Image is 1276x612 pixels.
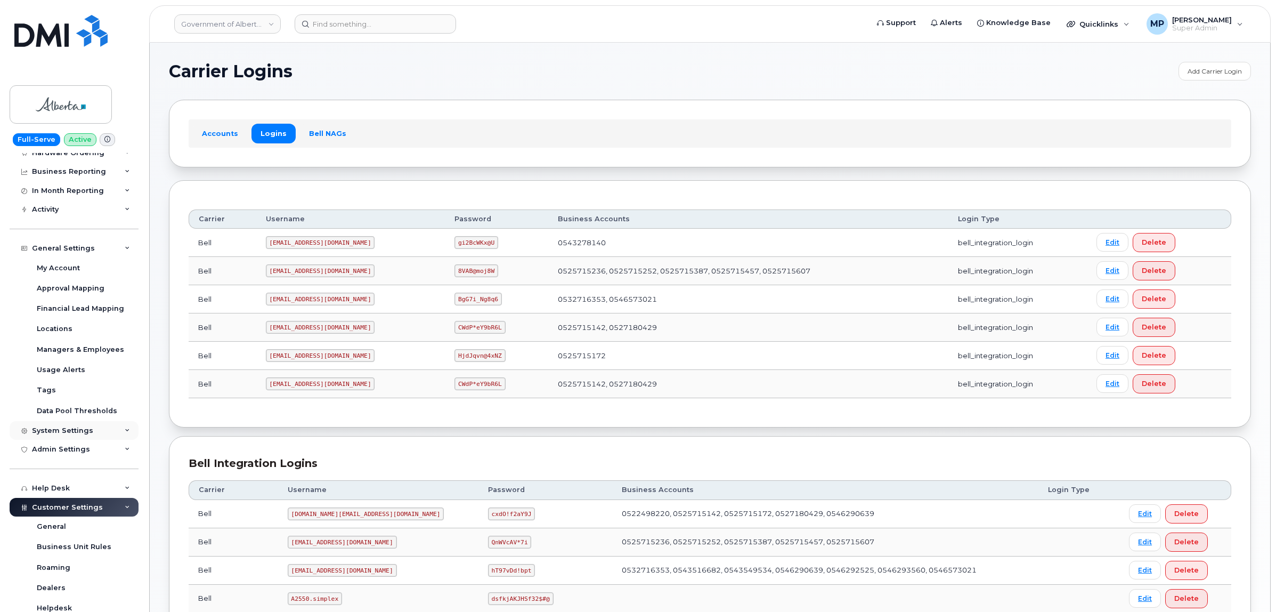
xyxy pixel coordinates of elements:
td: Bell [189,557,278,585]
td: 0543278140 [548,229,948,257]
button: Delete [1165,589,1208,608]
button: Delete [1133,233,1175,252]
code: BgG7i_Ng8q6 [454,293,502,305]
button: Delete [1133,374,1175,393]
code: HjdJqvn@4xNZ [454,349,505,362]
td: bell_integration_login [948,229,1087,257]
a: Edit [1129,561,1161,579]
code: dsfkjAKJHSf32$#@ [488,592,554,605]
a: Edit [1129,533,1161,551]
td: bell_integration_login [948,257,1087,285]
a: Edit [1096,233,1128,252]
code: [EMAIL_ADDRESS][DOMAIN_NAME] [266,264,375,277]
code: CWdP*eY9bR6L [454,321,505,334]
code: 8VAB@moj8W [454,264,498,277]
code: [EMAIL_ADDRESS][DOMAIN_NAME] [266,321,375,334]
span: Delete [1174,593,1199,603]
a: Edit [1129,504,1161,523]
td: 0522498220, 0525715142, 0525715172, 0527180429, 0546290639 [612,500,1039,528]
button: Delete [1165,504,1208,524]
td: 0525715172 [548,342,948,370]
button: Delete [1165,561,1208,580]
button: Delete [1133,346,1175,365]
th: Business Accounts [612,480,1039,500]
span: Delete [1142,237,1166,247]
code: [EMAIL_ADDRESS][DOMAIN_NAME] [288,536,397,549]
code: [EMAIL_ADDRESS][DOMAIN_NAME] [266,377,375,390]
a: Edit [1096,261,1128,280]
button: Delete [1133,289,1175,309]
code: cxdO!f2aY9J [488,508,535,520]
td: Bell [189,229,256,257]
span: Delete [1174,537,1199,547]
td: Bell [189,257,256,285]
td: 0532716353, 0543516682, 0543549534, 0546290639, 0546292525, 0546293560, 0546573021 [612,557,1039,585]
span: Delete [1142,322,1166,332]
td: bell_integration_login [948,285,1087,313]
td: 0525715236, 0525715252, 0525715387, 0525715457, 0525715607 [612,528,1039,557]
code: [EMAIL_ADDRESS][DOMAIN_NAME] [288,564,397,577]
button: Delete [1133,261,1175,280]
span: Delete [1142,265,1166,276]
code: hT97vDd!bpt [488,564,535,577]
th: Login Type [1038,480,1119,500]
span: Delete [1174,565,1199,575]
code: CWdP*eY9bR6L [454,377,505,390]
td: Bell [189,528,278,557]
a: Edit [1096,289,1128,308]
td: 0525715236, 0525715252, 0525715387, 0525715457, 0525715607 [548,257,948,285]
th: Password [478,480,612,500]
span: Carrier Logins [169,63,292,79]
td: Bell [189,342,256,370]
td: 0532716353, 0546573021 [548,285,948,313]
button: Delete [1133,318,1175,337]
td: Bell [189,500,278,528]
code: gi2BcWKx@U [454,236,498,249]
span: Delete [1142,294,1166,304]
td: Bell [189,313,256,342]
div: Bell Integration Logins [189,456,1231,471]
span: Delete [1174,509,1199,519]
a: Edit [1096,374,1128,393]
button: Delete [1165,533,1208,552]
td: bell_integration_login [948,313,1087,342]
code: [EMAIL_ADDRESS][DOMAIN_NAME] [266,349,375,362]
a: Edit [1129,589,1161,608]
th: Username [278,480,478,500]
td: Bell [189,285,256,313]
code: [EMAIL_ADDRESS][DOMAIN_NAME] [266,293,375,305]
th: Username [256,210,445,229]
th: Business Accounts [548,210,948,229]
code: [EMAIL_ADDRESS][DOMAIN_NAME] [266,236,375,249]
a: Bell NAGs [300,124,355,143]
th: Login Type [948,210,1087,229]
span: Delete [1142,350,1166,360]
a: Add Carrier Login [1179,62,1251,80]
th: Carrier [189,210,256,229]
a: Accounts [193,124,247,143]
a: Logins [251,124,296,143]
td: bell_integration_login [948,370,1087,398]
td: Bell [189,370,256,398]
th: Carrier [189,480,278,500]
td: 0525715142, 0527180429 [548,313,948,342]
td: bell_integration_login [948,342,1087,370]
code: A2550.simplex [288,592,342,605]
code: QnWVcAV*7i [488,536,532,549]
span: Delete [1142,379,1166,389]
th: Password [445,210,548,229]
code: [DOMAIN_NAME][EMAIL_ADDRESS][DOMAIN_NAME] [288,508,444,520]
td: 0525715142, 0527180429 [548,370,948,398]
a: Edit [1096,318,1128,336]
a: Edit [1096,346,1128,365]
